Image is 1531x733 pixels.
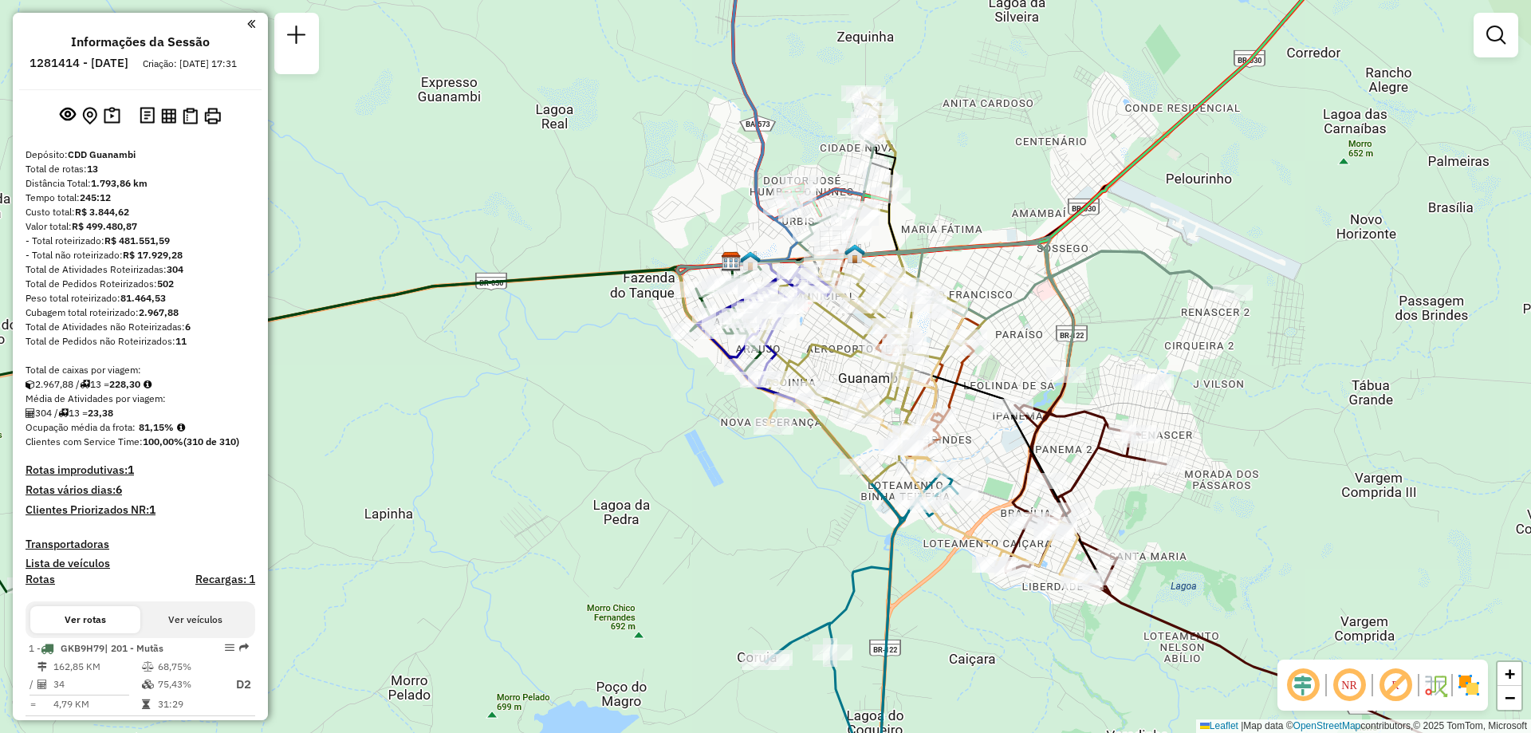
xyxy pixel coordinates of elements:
a: Zoom in [1498,662,1521,686]
img: 400 UDC Full Guanambi [844,243,865,264]
strong: 1 [128,463,134,477]
a: Exibir filtros [1480,19,1512,51]
div: 2.967,88 / 13 = [26,377,255,392]
div: Peso total roteirizado: [26,291,255,305]
button: Centralizar mapa no depósito ou ponto de apoio [79,104,100,128]
a: Nova sessão e pesquisa [281,19,313,55]
img: Exibir/Ocultar setores [1456,672,1482,698]
i: Total de rotas [58,408,69,418]
em: Rota exportada [239,643,249,652]
span: Ocultar deslocamento [1284,666,1322,704]
button: Ver veículos [140,606,250,633]
div: Map data © contributors,© 2025 TomTom, Microsoft [1196,719,1531,733]
span: | [1241,720,1243,731]
span: + [1505,664,1515,684]
strong: R$ 481.551,59 [104,234,170,246]
h4: Clientes Priorizados NR: [26,503,255,517]
span: Ocultar NR [1330,666,1368,704]
a: Zoom out [1498,686,1521,710]
div: Total de Atividades não Roteirizadas: [26,320,255,334]
a: Rotas [26,573,55,586]
td: 34 [53,675,141,695]
strong: R$ 17.929,28 [123,249,183,261]
p: D2 [222,676,251,694]
i: Total de Atividades [26,408,35,418]
td: 162,85 KM [53,659,141,675]
div: Total de Pedidos Roteirizados: [26,277,255,291]
span: Exibir rótulo [1376,666,1415,704]
td: / [29,675,37,695]
strong: 13 [87,163,98,175]
em: Opções [225,643,234,652]
td: 75,43% [157,675,221,695]
div: 304 / 13 = [26,406,255,420]
strong: R$ 3.844,62 [75,206,129,218]
i: Tempo total em rota [142,700,150,709]
button: Logs desbloquear sessão [136,104,158,128]
strong: 81.464,53 [120,292,166,304]
div: Média de Atividades por viagem: [26,392,255,406]
button: Painel de Sugestão [100,104,124,128]
h4: Recargas: 1 [195,573,255,586]
i: % de utilização da cubagem [142,680,154,689]
button: Visualizar Romaneio [179,104,201,128]
div: Custo total: [26,205,255,219]
img: Guanambi FAD [740,250,761,271]
i: % de utilização do peso [142,662,154,672]
span: Ocupação média da frota: [26,421,136,433]
i: Meta Caixas/viagem: 205,07 Diferença: 23,23 [144,380,152,389]
strong: 1 [149,502,155,517]
a: OpenStreetMap [1293,720,1361,731]
h4: Rotas vários dias: [26,483,255,497]
button: Exibir sessão original [57,103,79,128]
i: Total de Atividades [37,680,47,689]
em: Média calculada utilizando a maior ocupação (%Peso ou %Cubagem) de cada rota da sessão. Rotas cro... [177,423,185,432]
img: Fluxo de ruas [1423,672,1448,698]
strong: 2.967,88 [139,306,179,318]
h4: Rotas improdutivas: [26,463,255,477]
div: - Total roteirizado: [26,234,255,248]
div: Total de Atividades Roteirizadas: [26,262,255,277]
div: Distância Total: [26,176,255,191]
strong: 23,38 [88,407,113,419]
i: Distância Total [37,662,47,672]
span: GKB9H79 [61,642,104,654]
i: Cubagem total roteirizado [26,380,35,389]
a: Clique aqui para minimizar o painel [247,14,255,33]
td: 31:29 [157,696,221,712]
strong: 6 [116,483,122,497]
span: | 201 - Mutãs [104,642,163,654]
h4: Lista de veículos [26,557,255,570]
h4: Transportadoras [26,538,255,551]
strong: 245:12 [80,191,111,203]
div: Criação: [DATE] 17:31 [136,57,243,71]
div: - Total não roteirizado: [26,248,255,262]
a: Leaflet [1200,720,1238,731]
h4: Informações da Sessão [71,34,210,49]
span: Clientes com Service Time: [26,435,143,447]
strong: 11 [175,335,187,347]
div: Depósito: [26,148,255,162]
strong: 502 [157,278,174,290]
strong: 6 [185,321,191,333]
span: 1 - [29,642,163,654]
i: Total de rotas [80,380,90,389]
strong: 81,15% [139,421,174,433]
div: Total de caixas por viagem: [26,363,255,377]
div: Total de Pedidos não Roteirizados: [26,334,255,349]
strong: (310 de 310) [183,435,239,447]
span: − [1505,688,1515,707]
strong: 228,30 [109,378,140,390]
strong: 304 [167,263,183,275]
div: Atividade não roteirizada - EDUARDO FERNANDES SI [1132,374,1171,390]
h6: 1281414 - [DATE] [30,56,128,70]
td: = [29,696,37,712]
div: Cubagem total roteirizado: [26,305,255,320]
strong: 1.793,86 km [91,177,148,189]
img: CDD Guanambi [721,251,742,272]
div: Valor total: [26,219,255,234]
button: Imprimir Rotas [201,104,224,128]
div: Tempo total: [26,191,255,205]
div: Total de rotas: [26,162,255,176]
